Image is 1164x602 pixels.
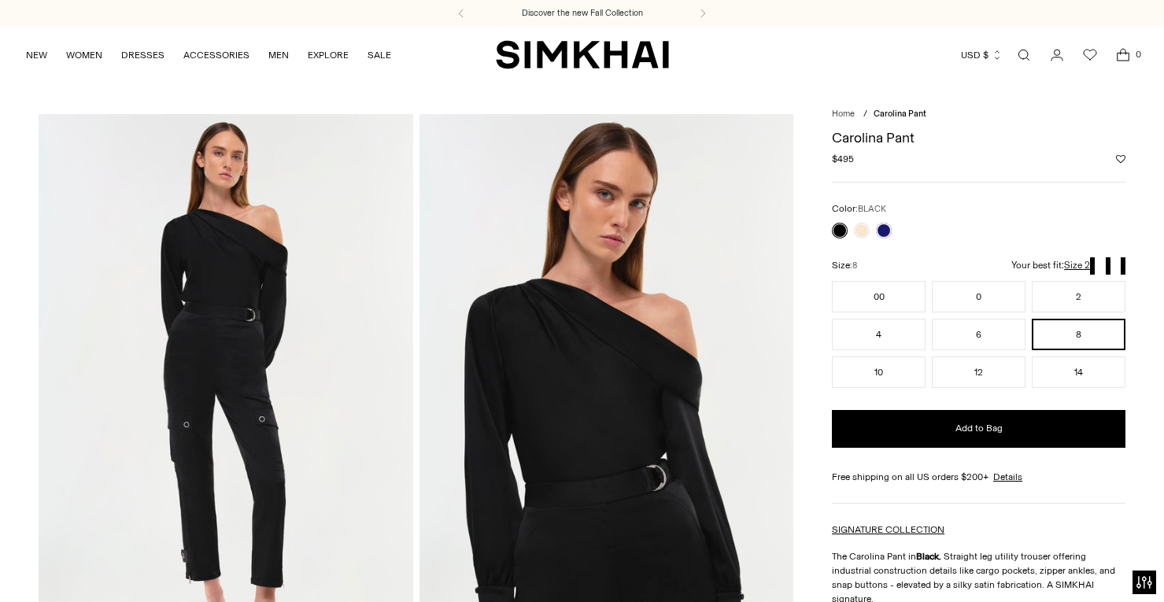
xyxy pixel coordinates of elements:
nav: breadcrumbs [832,108,1125,121]
a: Open cart modal [1107,39,1139,71]
a: WOMEN [66,38,102,72]
div: Free shipping on all US orders $200+ [832,470,1125,484]
span: BLACK [858,204,886,214]
a: MEN [268,38,289,72]
span: $495 [832,152,854,166]
span: Add to Bag [955,422,1003,435]
a: Wishlist [1074,39,1106,71]
span: 0 [1131,47,1145,61]
button: Add to Bag [832,410,1125,448]
span: 8 [852,260,857,271]
button: 2 [1032,281,1125,312]
button: 00 [832,281,926,312]
a: ACCESSORIES [183,38,249,72]
strong: Black. [916,551,941,562]
button: 0 [932,281,1025,312]
button: 10 [832,356,926,388]
h1: Carolina Pant [832,131,1125,145]
label: Color: [832,201,886,216]
a: NEW [26,38,47,72]
a: Discover the new Fall Collection [522,7,643,20]
button: 14 [1032,356,1125,388]
a: EXPLORE [308,38,349,72]
button: Add to Wishlist [1116,154,1125,164]
label: Size: [832,258,857,273]
button: USD $ [961,38,1003,72]
div: / [863,108,867,121]
a: DRESSES [121,38,164,72]
a: SIGNATURE COLLECTION [832,524,944,535]
a: Home [832,109,855,119]
button: 4 [832,319,926,350]
a: Open search modal [1008,39,1040,71]
button: 12 [932,356,1025,388]
button: 6 [932,319,1025,350]
a: Details [993,470,1022,484]
button: 8 [1032,319,1125,350]
a: Go to the account page [1041,39,1073,71]
a: SALE [368,38,391,72]
span: Carolina Pant [874,109,926,119]
a: SIMKHAI [496,39,669,70]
